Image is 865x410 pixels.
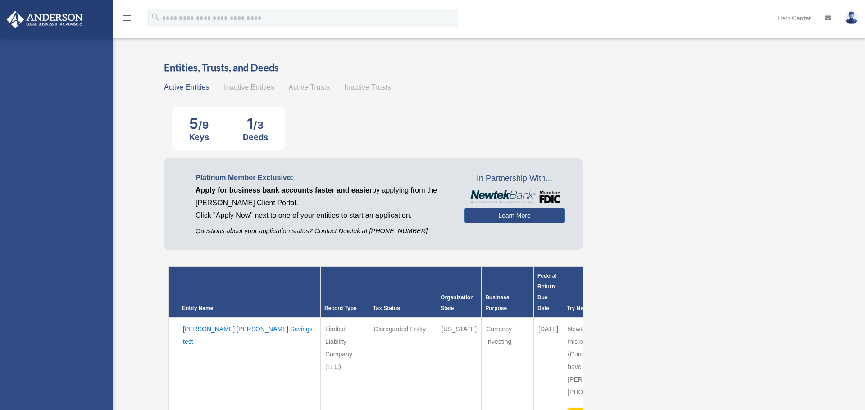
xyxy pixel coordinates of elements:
p: Platinum Member Exclusive: [196,171,451,184]
th: Record Type [320,267,369,318]
p: Click "Apply Now" next to one of your entities to start an application. [196,209,451,222]
div: Try Newtek Bank [567,303,656,314]
td: [DATE] [534,318,563,403]
p: by applying from the [PERSON_NAME] Client Portal. [196,184,451,209]
span: Inactive Trusts [345,83,391,91]
div: 5 [189,115,209,132]
td: Newtek Bank does not support this business purpose (Currency Investing). If you have questions pl... [563,318,660,403]
p: Questions about your application status? Contact Newtek at [PHONE_NUMBER] [196,225,451,237]
span: Active Trusts [289,83,330,91]
div: Keys [189,132,209,142]
td: Currency Investing [482,318,534,403]
div: Deeds [243,132,268,142]
td: Limited Liability Company (LLC) [320,318,369,403]
th: Business Purpose [482,267,534,318]
a: Learn More [464,208,564,223]
span: Active Entities [164,83,209,91]
img: Anderson Advisors Platinum Portal [4,11,86,28]
h3: Entities, Trusts, and Deeds [164,61,583,75]
i: search [150,12,160,22]
th: Organization State [437,267,482,318]
td: [US_STATE] [437,318,482,403]
img: User Pic [845,11,858,24]
span: Apply for business bank accounts faster and easier [196,186,372,194]
div: 1 [243,115,268,132]
th: Tax Status [369,267,437,318]
td: [PERSON_NAME] [PERSON_NAME] Savings test [178,318,321,403]
a: menu [122,16,132,23]
td: Disregarded Entity [369,318,437,403]
i: menu [122,13,132,23]
span: /3 [253,119,264,131]
th: Entity Name [178,267,321,318]
span: In Partnership With... [464,171,564,186]
th: Federal Return Due Date [534,267,563,318]
span: Inactive Entities [224,83,274,91]
span: /9 [198,119,209,131]
img: NewtekBankLogoSM.png [469,190,560,204]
